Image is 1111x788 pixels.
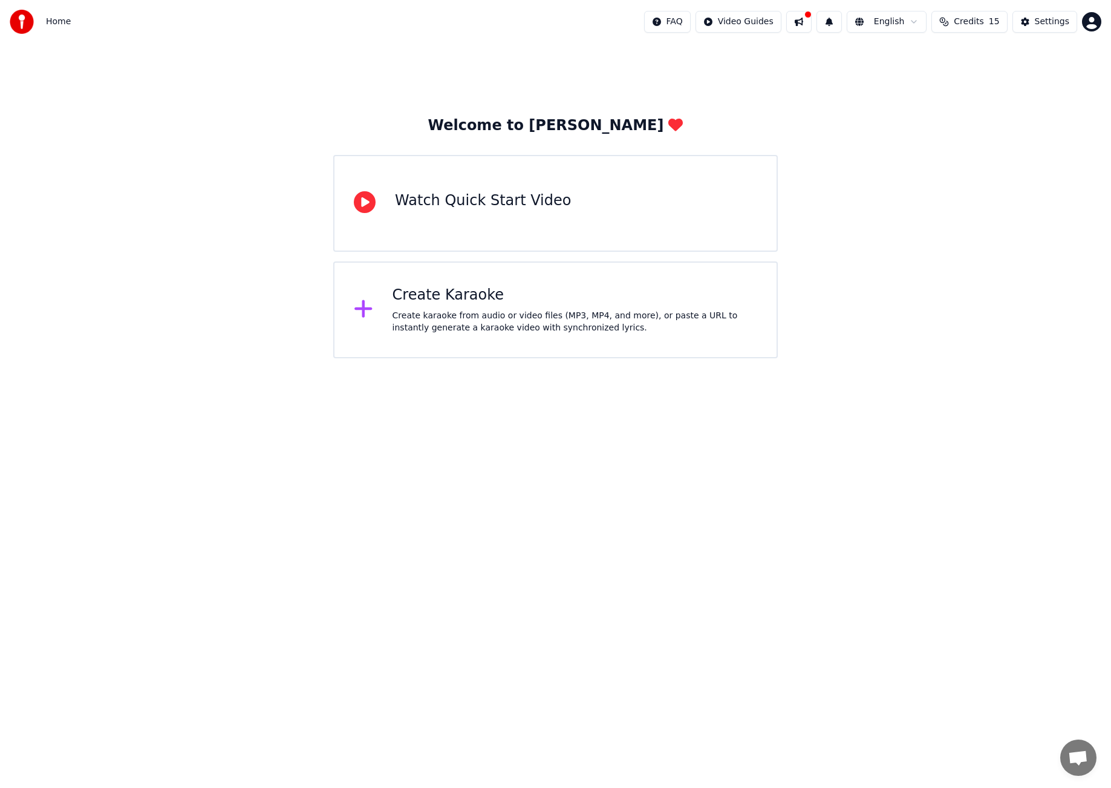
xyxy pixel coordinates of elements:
span: Credits [954,16,983,28]
img: youka [10,10,34,34]
a: Open chat [1060,740,1096,776]
span: Home [46,16,71,28]
button: Credits15 [931,11,1007,33]
div: Create Karaoke [393,286,757,305]
button: Settings [1012,11,1077,33]
button: Video Guides [696,11,781,33]
nav: breadcrumb [46,16,71,28]
button: FAQ [644,11,691,33]
div: Watch Quick Start Video [395,191,571,211]
div: Welcome to [PERSON_NAME] [428,116,683,136]
div: Create karaoke from audio or video files (MP3, MP4, and more), or paste a URL to instantly genera... [393,310,757,334]
span: 15 [989,16,1000,28]
div: Settings [1035,16,1069,28]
